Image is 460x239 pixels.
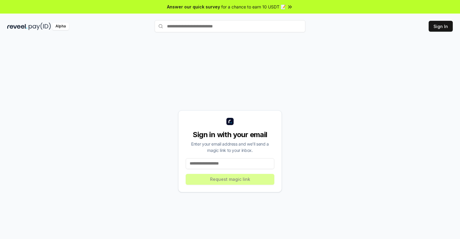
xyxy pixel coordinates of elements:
[221,4,286,10] span: for a chance to earn 10 USDT 📝
[29,23,51,30] img: pay_id
[7,23,27,30] img: reveel_dark
[186,130,274,140] div: Sign in with your email
[186,141,274,153] div: Enter your email address and we’ll send a magic link to your inbox.
[429,21,453,32] button: Sign In
[167,4,220,10] span: Answer our quick survey
[52,23,69,30] div: Alpha
[226,118,234,125] img: logo_small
